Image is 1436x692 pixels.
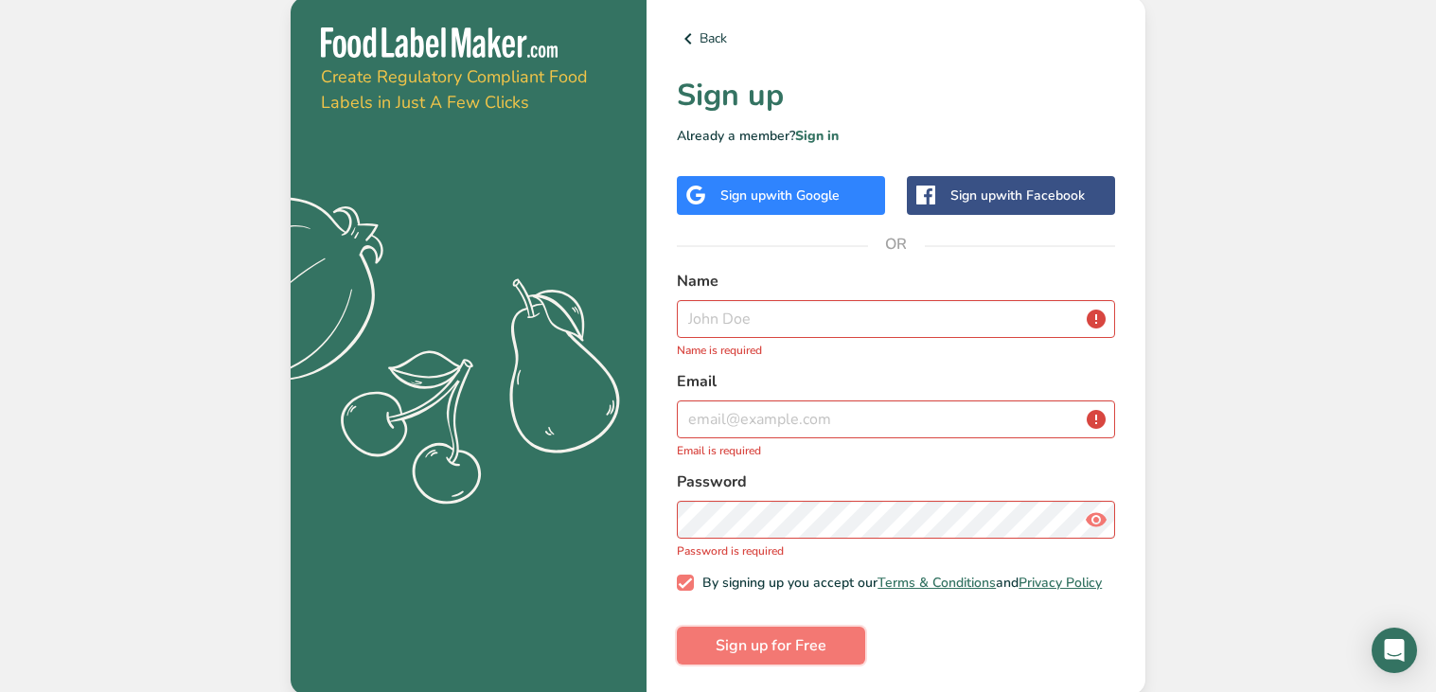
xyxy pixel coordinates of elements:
p: Password is required [677,542,1115,559]
span: By signing up you accept our and [694,575,1103,592]
button: Sign up for Free [677,627,865,665]
input: John Doe [677,300,1115,338]
span: OR [868,216,925,273]
a: Terms & Conditions [878,574,996,592]
p: Email is required [677,442,1115,459]
a: Sign in [795,127,839,145]
span: with Facebook [996,186,1085,204]
img: Food Label Maker [321,27,558,59]
label: Email [677,370,1115,393]
span: Create Regulatory Compliant Food Labels in Just A Few Clicks [321,65,588,114]
div: Open Intercom Messenger [1372,628,1417,673]
span: with Google [766,186,840,204]
p: Name is required [677,342,1115,359]
p: Already a member? [677,126,1115,146]
h1: Sign up [677,73,1115,118]
label: Name [677,270,1115,293]
label: Password [677,470,1115,493]
div: Sign up [950,186,1085,205]
div: Sign up [720,186,840,205]
span: Sign up for Free [716,634,826,657]
input: email@example.com [677,400,1115,438]
a: Privacy Policy [1019,574,1102,592]
a: Back [677,27,1115,50]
